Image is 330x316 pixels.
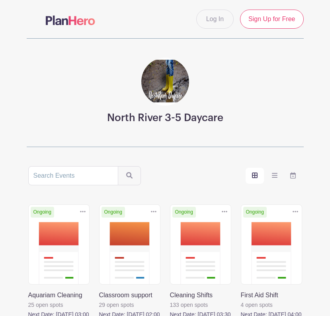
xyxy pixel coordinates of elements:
[246,168,302,184] div: order and view
[28,166,118,185] input: Search Events
[240,10,303,29] a: Sign Up for Free
[107,112,223,124] h3: North River 3-5 Daycare
[196,10,234,29] a: Log In
[46,16,95,25] img: logo-507f7623f17ff9eddc593b1ce0a138ce2505c220e1c5a4e2b4648c50719b7d32.svg
[141,58,189,106] img: Junior%20Kindergarten%20background%20website.png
